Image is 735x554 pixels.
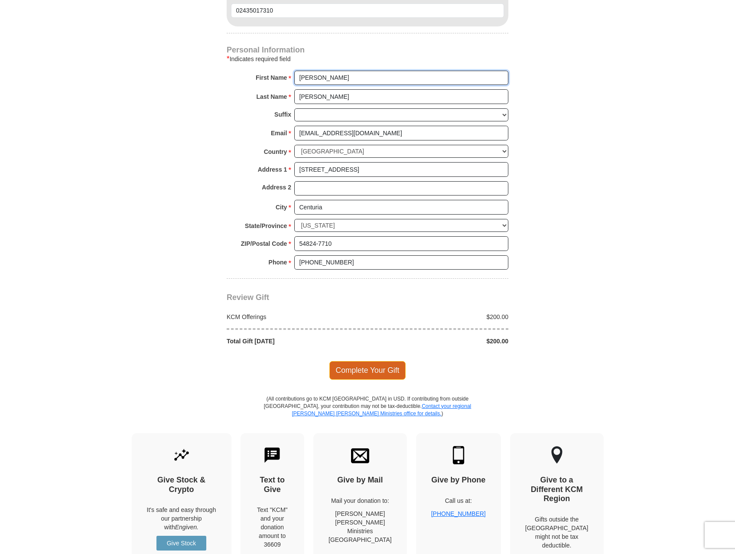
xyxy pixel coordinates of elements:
[367,337,513,345] div: $200.00
[245,220,287,232] strong: State/Province
[328,496,392,505] p: Mail your donation to:
[222,337,368,345] div: Total Gift [DATE]
[263,395,472,433] p: (All contributions go to KCM [GEOGRAPHIC_DATA] in USD. If contributing from outside [GEOGRAPHIC_D...
[551,446,563,464] img: other-region
[449,446,468,464] img: mobile.svg
[257,91,287,103] strong: Last Name
[431,510,486,517] a: [PHONE_NUMBER]
[274,108,291,121] strong: Suffix
[328,509,392,544] p: [PERSON_NAME] [PERSON_NAME] Ministries [GEOGRAPHIC_DATA]
[292,403,471,417] a: Contact your regional [PERSON_NAME] [PERSON_NAME] Ministries office for details.
[227,54,508,64] div: Indicates required field
[431,476,486,485] h4: Give by Phone
[525,515,589,550] p: Gifts outside the [GEOGRAPHIC_DATA] might not be tax deductible.
[147,505,216,531] p: It's safe and easy through our partnership with
[256,476,289,494] h4: Text to Give
[227,293,269,302] span: Review Gift
[241,238,287,250] strong: ZIP/Postal Code
[264,146,287,158] strong: Country
[175,524,198,531] i: Engiven.
[222,313,368,321] div: KCM Offerings
[351,446,369,464] img: envelope.svg
[525,476,589,504] h4: Give to a Different KCM Region
[256,72,287,84] strong: First Name
[262,181,291,193] strong: Address 2
[431,496,486,505] p: Call us at:
[258,163,287,176] strong: Address 1
[227,46,508,53] h4: Personal Information
[172,446,191,464] img: give-by-stock.svg
[367,313,513,321] div: $200.00
[263,446,281,464] img: text-to-give.svg
[147,476,216,494] h4: Give Stock & Crypto
[156,536,206,551] a: Give Stock
[328,476,392,485] h4: Give by Mail
[269,256,287,268] strong: Phone
[256,505,289,549] div: Text "KCM" and your donation amount to 36609
[329,361,406,379] span: Complete Your Gift
[276,201,287,213] strong: City
[271,127,287,139] strong: Email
